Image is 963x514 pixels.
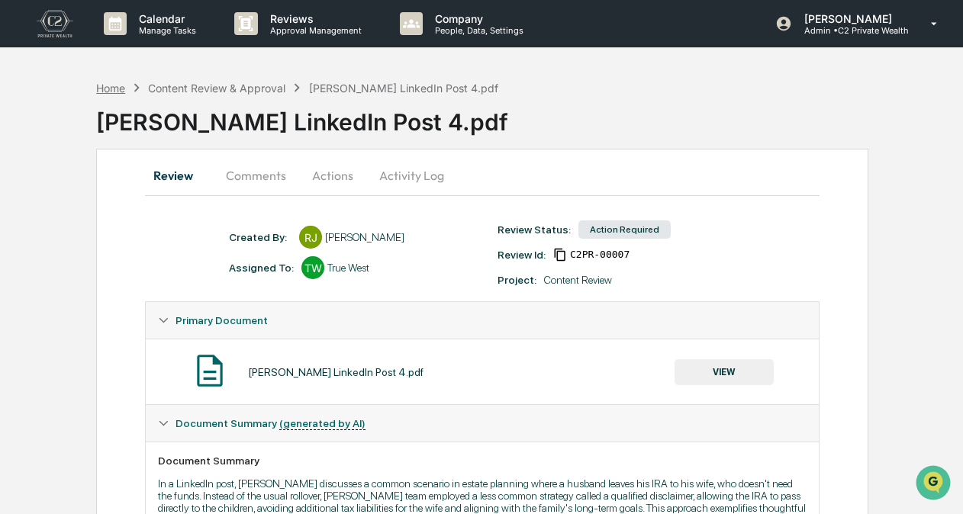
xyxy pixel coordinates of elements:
div: Document Summary [158,455,806,467]
div: Project: [498,274,536,286]
div: [PERSON_NAME] LinkedIn Post 4.pdf [96,96,963,136]
div: We're available if you need us! [52,131,193,143]
p: Reviews [258,12,369,25]
div: 🗄️ [111,193,123,205]
span: Data Lookup [31,220,96,236]
button: Review [145,157,214,194]
span: Primary Document [176,314,268,326]
div: Content Review & Approval [148,82,285,95]
p: How can we help? [15,31,278,56]
div: TW [301,256,324,279]
p: Approval Management [258,25,369,36]
button: Comments [214,157,298,194]
div: Assigned To: [229,262,294,274]
div: 🔎 [15,222,27,234]
div: Content Review [544,274,612,286]
a: 🗄️Attestations [105,185,195,213]
iframe: Open customer support [914,464,955,505]
p: Company [423,12,531,25]
div: [PERSON_NAME] LinkedIn Post 4.pdf [248,366,424,378]
div: [PERSON_NAME] LinkedIn Post 4.pdf [309,82,498,95]
div: Home [96,82,125,95]
div: True West [327,262,369,274]
div: Review Id: [498,249,546,261]
div: RJ [299,226,322,249]
img: 1746055101610-c473b297-6a78-478c-a979-82029cc54cd1 [15,116,43,143]
button: Start new chat [259,120,278,139]
a: 🖐️Preclearance [9,185,105,213]
div: Document Summary (generated by AI) [146,405,818,442]
div: Primary Document [146,302,818,339]
div: 🖐️ [15,193,27,205]
span: Attestations [126,191,189,207]
span: Document Summary [176,417,366,429]
div: Created By: ‎ ‎ [229,231,291,243]
p: Calendar [127,12,204,25]
div: secondary tabs example [145,157,819,194]
img: Document Icon [191,352,229,390]
span: Preclearance [31,191,98,207]
div: [PERSON_NAME] [325,231,404,243]
button: Activity Log [367,157,456,194]
div: Action Required [578,220,671,239]
div: Review Status: [498,223,571,236]
div: Start new chat [52,116,250,131]
span: ad88158c-74bc-4dc8-b4d8-71c396fa5a64 [570,249,630,261]
a: Powered byPylon [108,257,185,269]
p: [PERSON_NAME] [792,12,909,25]
div: Primary Document [146,339,818,404]
u: (generated by AI) [279,417,366,430]
p: People, Data, Settings [423,25,531,36]
span: Pylon [152,258,185,269]
p: Manage Tasks [127,25,204,36]
img: logo [37,10,73,37]
p: Admin • C2 Private Wealth [792,25,909,36]
button: Actions [298,157,367,194]
a: 🔎Data Lookup [9,214,102,242]
button: VIEW [675,359,774,385]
